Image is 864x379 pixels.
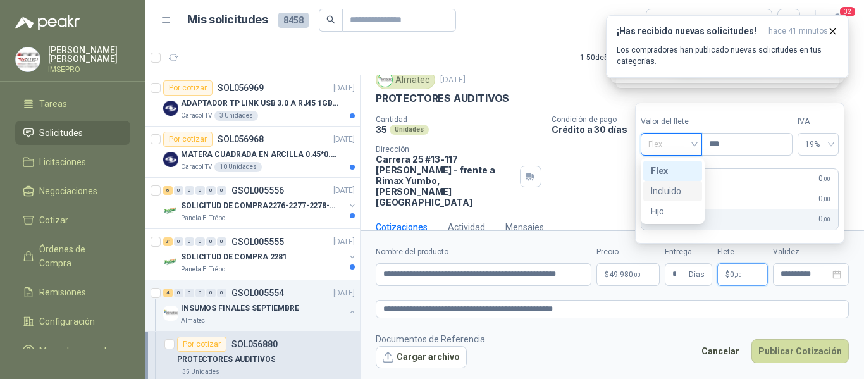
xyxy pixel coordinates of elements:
div: 3 Unidades [214,111,258,121]
span: search [326,15,335,24]
a: Negociaciones [15,179,130,203]
button: 32 [826,9,849,32]
div: 0 [185,237,194,246]
span: Días [689,264,705,285]
p: PROTECTORES AUDITIVOS [376,92,509,105]
div: 0 [174,237,183,246]
p: [DATE] [333,82,355,94]
a: Por cotizarSOL056968[DATE] Company LogoMATERA CUADRADA EN ARCILLA 0.45*0.45*0.40Caracol TV10 Unid... [145,127,360,178]
p: SOL056969 [218,84,264,92]
p: INSUMOS FINALES SEPTIEMBRE [181,302,299,314]
div: 35 Unidades [177,367,225,377]
label: Entrega [665,246,712,258]
div: Flex [643,161,702,181]
p: 35 [376,124,387,135]
div: 0 [195,186,205,195]
span: 0 [818,213,830,225]
p: Caracol TV [181,111,212,121]
span: ,00 [734,271,742,278]
span: Manuales y ayuda [39,344,111,357]
div: 0 [217,186,226,195]
div: 0 [206,289,216,297]
div: Por cotizar [163,132,213,147]
div: 0 [217,289,226,297]
span: ,00 [823,216,830,223]
p: GSOL005555 [231,237,284,246]
label: Valor del flete [641,116,701,128]
p: [DATE] [440,74,466,86]
a: Licitaciones [15,150,130,174]
label: Precio [596,246,660,258]
label: IVA [798,116,839,128]
p: PROTECTORES AUDITIVOS [177,354,275,366]
p: Dirección [376,145,515,154]
span: 8458 [278,13,309,28]
div: Actividad [448,220,485,234]
div: Almatec [376,70,435,89]
p: SOLICITUD DE COMPRA2276-2277-2278-2284-2285- [181,200,338,212]
img: Company Logo [163,203,178,218]
span: Remisiones [39,285,86,299]
div: 0 [185,289,194,297]
label: Validez [773,246,849,258]
img: Company Logo [163,254,178,270]
p: Almatec [181,316,205,326]
a: 6 0 0 0 0 0 GSOL005556[DATE] Company LogoSOLICITUD DE COMPRA2276-2277-2278-2284-2285-Panela El Tr... [163,183,357,223]
a: Órdenes de Compra [15,237,130,275]
img: Company Logo [163,152,178,167]
p: SOL056968 [218,135,264,144]
img: Company Logo [163,101,178,116]
span: Órdenes de Compra [39,242,118,270]
div: 21 [163,237,173,246]
span: Negociaciones [39,184,97,198]
h1: Mis solicitudes [187,11,268,29]
img: Logo peakr [15,15,80,30]
p: MATERA CUADRADA EN ARCILLA 0.45*0.45*0.40 [181,149,338,161]
div: Por cotizar [163,80,213,96]
img: Company Logo [163,306,178,321]
span: 0 [730,271,742,278]
span: Configuración [39,314,95,328]
p: Crédito a 30 días [552,124,859,135]
span: Flex [648,135,694,154]
p: Caracol TV [181,162,212,172]
a: Por cotizarSOL056969[DATE] Company LogoADAPTADOR TP LINK USB 3.0 A RJ45 1GB WINDOWSCaracol TV3 Un... [145,75,360,127]
button: Cargar archivo [376,346,467,369]
p: [DATE] [333,134,355,146]
p: $ 0,00 [717,263,768,286]
h3: ¡Has recibido nuevas solicitudes! [617,26,763,37]
div: Mensajes [505,220,544,234]
img: Company Logo [378,73,392,87]
p: $49.980,00 [596,263,660,286]
div: 0 [206,237,216,246]
div: Flex [651,164,694,178]
div: Cotizaciones [376,220,428,234]
a: 21 0 0 0 0 0 GSOL005555[DATE] Company LogoSOLICITUD DE COMPRA 2281Panela El Trébol [163,234,357,275]
p: Panela El Trébol [181,264,227,275]
button: Cancelar [694,339,746,363]
div: 4 [163,289,173,297]
span: 0 [818,173,830,185]
label: Nombre del producto [376,246,591,258]
span: ,00 [823,175,830,182]
div: 1 - 50 de 5652 [580,47,662,68]
p: [DATE] [333,185,355,197]
p: [PERSON_NAME] [PERSON_NAME] [48,46,130,63]
p: Carrera 25 #13-117 [PERSON_NAME] - frente a Rimax Yumbo , [PERSON_NAME][GEOGRAPHIC_DATA] [376,154,515,208]
div: 6 [163,186,173,195]
p: SOL056880 [231,340,278,349]
p: GSOL005554 [231,289,284,297]
p: ADAPTADOR TP LINK USB 3.0 A RJ45 1GB WINDOWS [181,97,338,109]
span: 0 [818,193,830,205]
span: 19% [805,135,831,154]
a: 4 0 0 0 0 0 GSOL005554[DATE] Company LogoINSUMOS FINALES SEPTIEMBREAlmatec [163,285,357,326]
a: Configuración [15,309,130,333]
span: Licitaciones [39,155,86,169]
div: Fijo [643,201,702,221]
div: Todas [654,13,681,27]
div: 0 [185,186,194,195]
div: 10 Unidades [214,162,262,172]
a: Remisiones [15,280,130,304]
label: Flete [717,246,768,258]
span: 49.980 [609,271,641,278]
